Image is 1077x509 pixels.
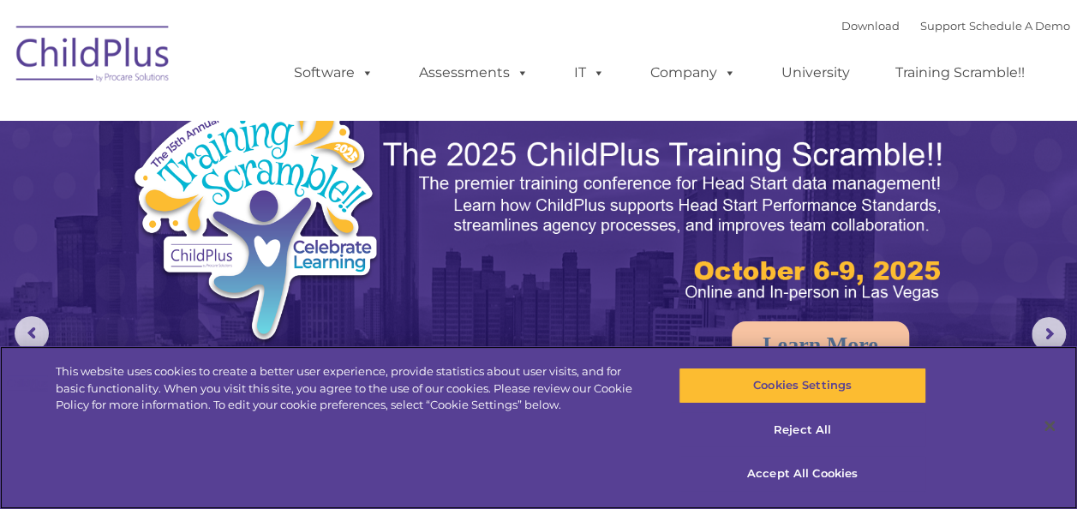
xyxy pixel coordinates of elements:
a: Software [277,56,391,90]
span: Last name [238,113,290,126]
a: University [764,56,867,90]
a: Training Scramble!! [878,56,1042,90]
a: Download [841,19,900,33]
a: Learn More [732,321,909,369]
button: Reject All [679,412,926,448]
span: Phone number [238,183,311,196]
font: | [841,19,1070,33]
a: Company [633,56,753,90]
button: Cookies Settings [679,368,926,404]
button: Close [1031,407,1068,445]
a: Support [920,19,966,33]
a: Schedule A Demo [969,19,1070,33]
a: Assessments [402,56,546,90]
button: Accept All Cookies [679,456,926,492]
div: This website uses cookies to create a better user experience, provide statistics about user visit... [56,363,646,414]
img: ChildPlus by Procare Solutions [8,14,179,99]
a: IT [557,56,622,90]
